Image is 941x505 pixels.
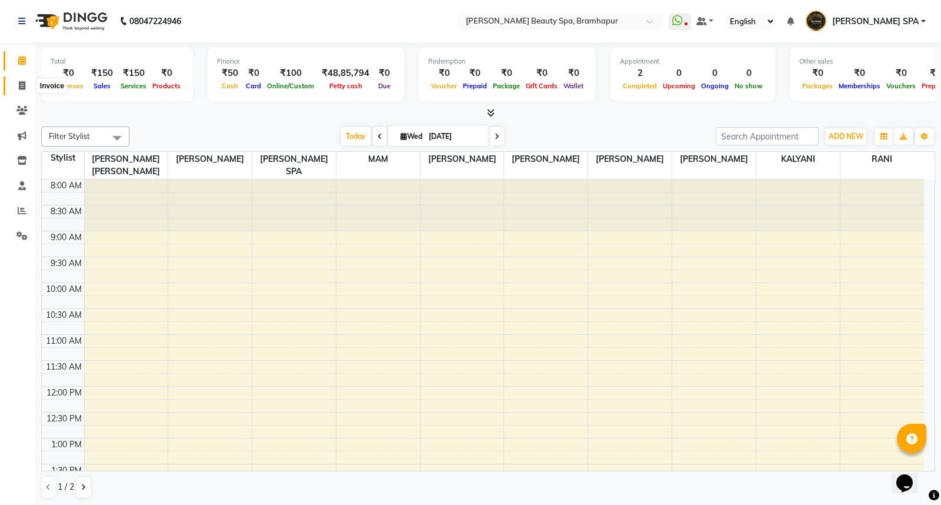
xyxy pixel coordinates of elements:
span: Wallet [560,82,586,90]
span: Due [375,82,393,90]
div: ₹150 [86,67,118,80]
div: 9:00 AM [48,231,84,244]
span: [PERSON_NAME] [504,152,588,167]
div: 8:30 AM [48,205,84,218]
b: 08047224946 [129,5,181,38]
span: [PERSON_NAME] SPA [252,152,336,179]
div: ₹0 [490,67,523,80]
div: 11:30 AM [44,361,84,373]
span: ADD NEW [829,132,863,141]
span: 1 / 2 [58,481,74,493]
div: Redemption [428,57,586,67]
div: ₹0 [799,67,836,80]
input: 2025-09-03 [425,128,484,145]
input: Search Appointment [716,127,819,145]
span: KALYANI [756,152,840,167]
span: Packages [799,82,836,90]
div: ₹0 [428,67,460,80]
div: ₹50 [217,67,243,80]
div: 0 [698,67,732,80]
div: ₹150 [118,67,149,80]
div: Total [51,57,183,67]
span: Products [149,82,183,90]
div: 12:00 PM [44,387,84,399]
img: logo [30,5,111,38]
span: Filter Stylist [49,131,90,141]
span: [PERSON_NAME] [PERSON_NAME] [85,152,168,179]
span: Ongoing [698,82,732,90]
div: 1:30 PM [49,464,84,477]
span: Upcoming [660,82,698,90]
span: [PERSON_NAME] [672,152,756,167]
span: [PERSON_NAME] [421,152,504,167]
div: ₹0 [883,67,919,80]
button: ADD NEW [826,128,866,145]
div: ₹0 [560,67,586,80]
span: Gift Cards [523,82,560,90]
span: Cash [219,82,241,90]
div: 0 [660,67,698,80]
div: ₹0 [523,67,560,80]
div: ₹0 [460,67,490,80]
span: Card [243,82,264,90]
span: Online/Custom [264,82,317,90]
span: MAM [336,152,420,167]
span: Memberships [836,82,883,90]
span: [PERSON_NAME] [588,152,672,167]
div: ₹0 [51,67,86,80]
span: [PERSON_NAME] SPA [832,15,919,28]
span: Wed [398,132,425,141]
span: [PERSON_NAME] [168,152,252,167]
div: ₹0 [243,67,264,80]
div: ₹48,85,794 [317,67,374,80]
span: Today [341,127,371,145]
span: Vouchers [883,82,919,90]
div: 12:30 PM [44,413,84,425]
div: 11:00 AM [44,335,84,347]
span: Sales [91,82,114,90]
div: 8:00 AM [48,180,84,192]
span: Services [118,82,149,90]
iframe: chat widget [892,458,929,493]
span: Voucher [428,82,460,90]
div: 1:00 PM [49,438,84,451]
div: Appointment [620,57,766,67]
span: Prepaid [460,82,490,90]
span: No show [732,82,766,90]
div: ₹100 [264,67,317,80]
div: Invoice [37,79,67,93]
span: Completed [620,82,660,90]
div: 2 [620,67,660,80]
div: ₹0 [149,67,183,80]
div: 10:00 AM [44,283,84,295]
span: Package [490,82,523,90]
div: ₹0 [836,67,883,80]
div: 0 [732,67,766,80]
div: Stylist [42,152,84,164]
div: 9:30 AM [48,257,84,270]
img: ANANYA SPA [806,11,826,31]
span: RANI [840,152,924,167]
div: ₹0 [374,67,395,80]
div: 10:30 AM [44,309,84,321]
div: Finance [217,57,395,67]
span: Petty cash [326,82,365,90]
